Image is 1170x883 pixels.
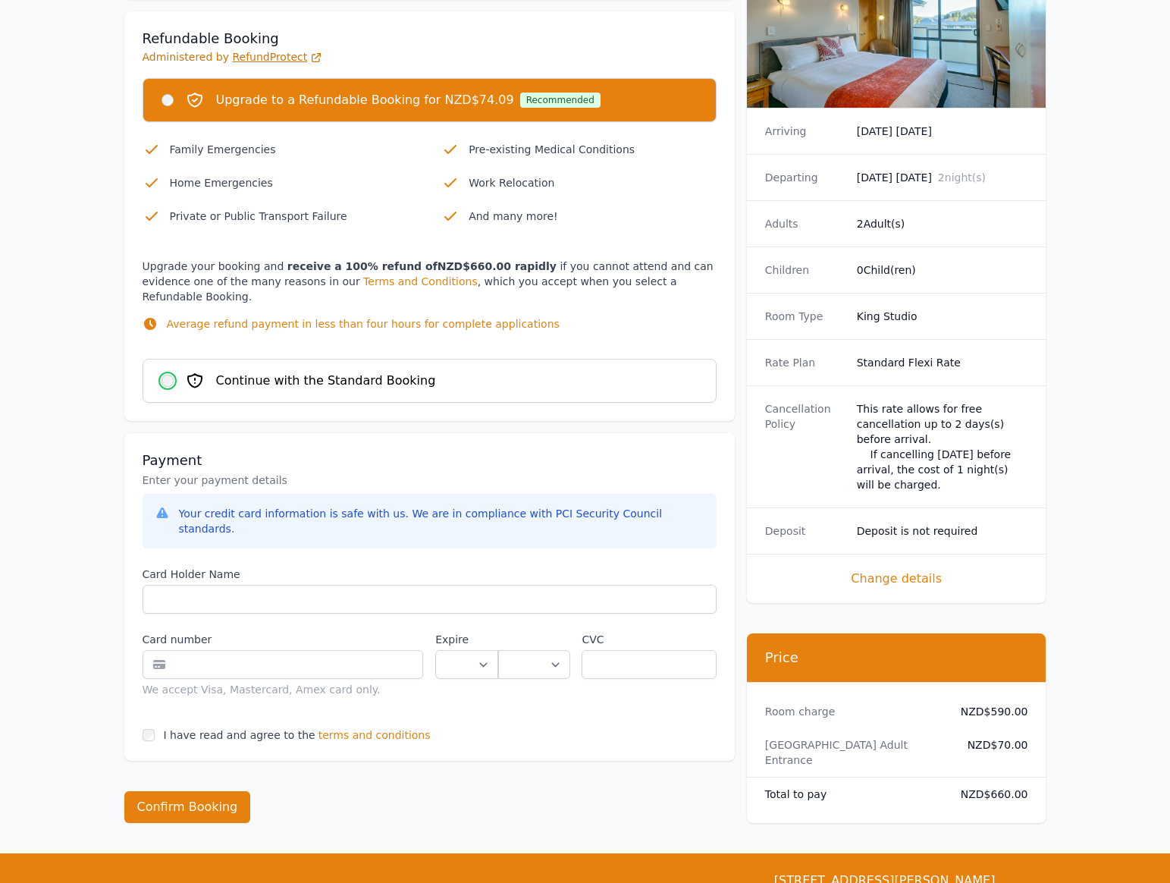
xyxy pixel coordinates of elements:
[857,309,1028,324] dd: King Studio
[232,51,322,63] a: RefundProtect
[469,207,717,225] p: And many more!
[857,216,1028,231] dd: 2 Adult(s)
[765,787,936,802] dt: Total to pay
[287,260,557,272] strong: receive a 100% refund of NZD$660.00 rapidly
[857,355,1028,370] dd: Standard Flexi Rate
[469,174,717,192] p: Work Relocation
[318,727,431,743] span: terms and conditions
[765,170,845,185] dt: Departing
[949,704,1028,719] dd: NZD$590.00
[179,506,704,536] div: Your credit card information is safe with us. We are in compliance with PCI Security Council stan...
[170,140,418,159] p: Family Emergencies
[143,473,717,488] p: Enter your payment details
[765,124,845,139] dt: Arriving
[765,309,845,324] dt: Room Type
[765,523,845,539] dt: Deposit
[143,682,424,697] div: We accept Visa, Mastercard, Amex card only.
[765,401,845,492] dt: Cancellation Policy
[498,632,569,647] label: .
[857,401,1028,492] div: This rate allows for free cancellation up to 2 days(s) before arrival. If cancelling [DATE] befor...
[949,787,1028,802] dd: NZD$660.00
[143,567,717,582] label: Card Holder Name
[857,523,1028,539] dd: Deposit is not required
[520,93,601,108] div: Recommended
[143,451,717,470] h3: Payment
[857,170,1028,185] dd: [DATE] [DATE]
[164,729,315,741] label: I have read and agree to the
[124,791,251,823] button: Confirm Booking
[765,355,845,370] dt: Rate Plan
[765,216,845,231] dt: Adults
[143,259,717,347] p: Upgrade your booking and if you cannot attend and can evidence one of the many reasons in our , w...
[582,632,716,647] label: CVC
[170,207,418,225] p: Private or Public Transport Failure
[765,570,1028,588] span: Change details
[765,737,936,768] dt: [GEOGRAPHIC_DATA] Adult Entrance
[765,262,845,278] dt: Children
[857,262,1028,278] dd: 0 Child(ren)
[143,30,717,48] h3: Refundable Booking
[363,275,478,288] a: Terms and Conditions
[469,140,717,159] p: Pre-existing Medical Conditions
[435,632,498,647] label: Expire
[216,91,514,109] span: Upgrade to a Refundable Booking for NZD$74.09
[216,372,436,390] span: Continue with the Standard Booking
[857,124,1028,139] dd: [DATE] [DATE]
[143,51,323,63] span: Administered by
[765,649,1028,667] h3: Price
[167,316,560,332] p: Average refund payment in less than four hours for complete applications
[170,174,418,192] p: Home Emergencies
[938,171,986,184] span: 2 night(s)
[765,704,936,719] dt: Room charge
[143,632,424,647] label: Card number
[949,737,1028,768] dd: NZD$70.00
